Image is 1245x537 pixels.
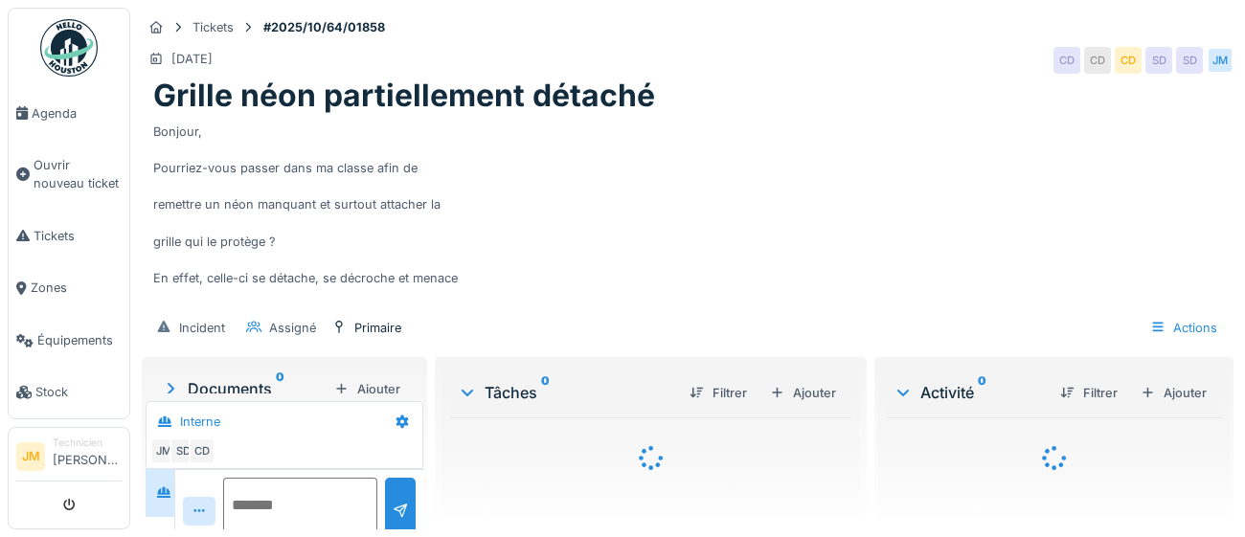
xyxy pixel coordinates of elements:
[161,377,327,400] div: Documents
[37,331,122,349] span: Équipements
[16,436,122,481] a: JM Technicien[PERSON_NAME]
[9,367,129,419] a: Stock
[170,437,196,464] div: SD
[327,376,408,402] div: Ajouter
[458,381,674,404] div: Tâches
[171,50,213,68] div: [DATE]
[150,437,177,464] div: JM
[1115,47,1142,74] div: CD
[682,380,755,406] div: Filtrer
[9,140,129,211] a: Ouvrir nouveau ticket
[762,380,844,406] div: Ajouter
[894,381,1045,404] div: Activité
[179,319,225,337] div: Incident
[31,279,122,297] span: Zones
[354,319,401,337] div: Primaire
[1176,47,1203,74] div: SD
[1145,47,1172,74] div: SD
[978,381,986,404] sup: 0
[35,383,122,401] span: Stock
[256,18,393,36] strong: #2025/10/64/01858
[9,210,129,262] a: Tickets
[1053,47,1080,74] div: CD
[189,437,215,464] div: CD
[34,227,122,245] span: Tickets
[1053,380,1125,406] div: Filtrer
[153,78,655,114] h1: Grille néon partiellement détaché
[276,377,284,400] sup: 0
[34,156,122,192] span: Ouvrir nouveau ticket
[40,19,98,77] img: Badge_color-CXgf-gQk.svg
[541,381,550,404] sup: 0
[192,18,234,36] div: Tickets
[180,413,220,431] div: Interne
[16,442,45,471] li: JM
[9,87,129,140] a: Agenda
[1207,47,1234,74] div: JM
[269,319,316,337] div: Assigné
[1133,380,1214,406] div: Ajouter
[1142,314,1226,342] div: Actions
[9,314,129,367] a: Équipements
[9,262,129,315] a: Zones
[1084,47,1111,74] div: CD
[32,104,122,123] span: Agenda
[53,436,122,477] li: [PERSON_NAME]
[153,115,1222,306] div: Bonjour, Pourriez-vous passer dans ma classe afin de remettre un néon manquant et surtout attache...
[53,436,122,450] div: Technicien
